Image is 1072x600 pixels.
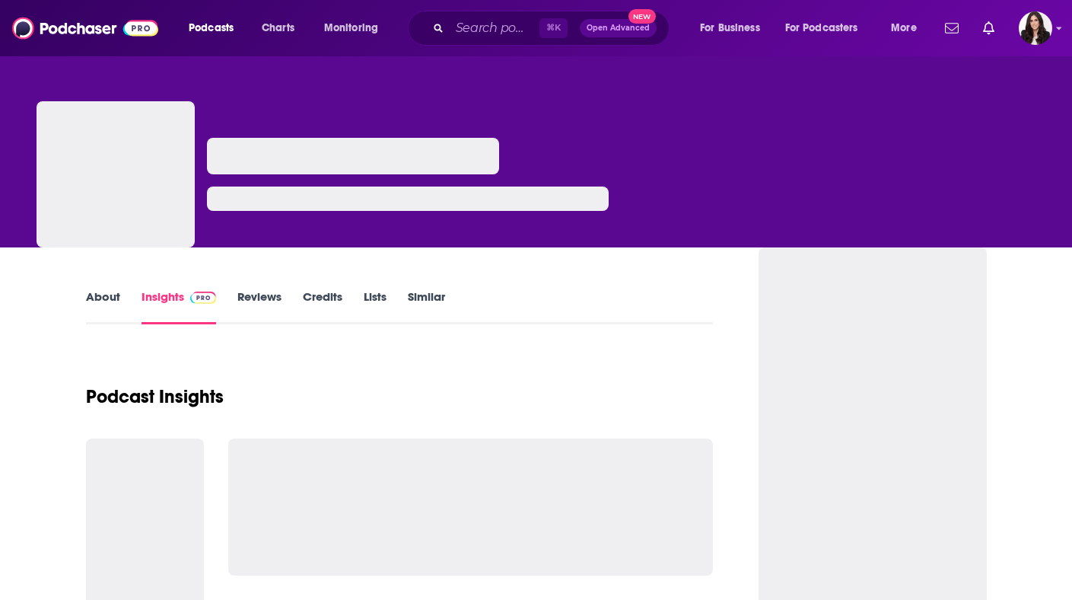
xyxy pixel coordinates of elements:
[364,289,386,324] a: Lists
[12,14,158,43] img: Podchaser - Follow, Share and Rate Podcasts
[237,289,282,324] a: Reviews
[539,18,568,38] span: ⌘ K
[303,289,342,324] a: Credits
[628,9,656,24] span: New
[262,18,294,39] span: Charts
[178,16,253,40] button: open menu
[977,15,1000,41] a: Show notifications dropdown
[190,292,217,304] img: Podchaser Pro
[785,18,858,39] span: For Podcasters
[189,18,234,39] span: Podcasts
[450,16,539,40] input: Search podcasts, credits, & more...
[313,16,398,40] button: open menu
[939,15,965,41] a: Show notifications dropdown
[408,289,445,324] a: Similar
[891,18,917,39] span: More
[580,19,657,37] button: Open AdvancedNew
[775,16,880,40] button: open menu
[1019,11,1052,45] button: Show profile menu
[422,11,684,46] div: Search podcasts, credits, & more...
[880,16,936,40] button: open menu
[324,18,378,39] span: Monitoring
[86,289,120,324] a: About
[252,16,304,40] a: Charts
[689,16,779,40] button: open menu
[1019,11,1052,45] img: User Profile
[142,289,217,324] a: InsightsPodchaser Pro
[587,24,650,32] span: Open Advanced
[86,385,224,408] h1: Podcast Insights
[700,18,760,39] span: For Business
[1019,11,1052,45] span: Logged in as RebeccaShapiro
